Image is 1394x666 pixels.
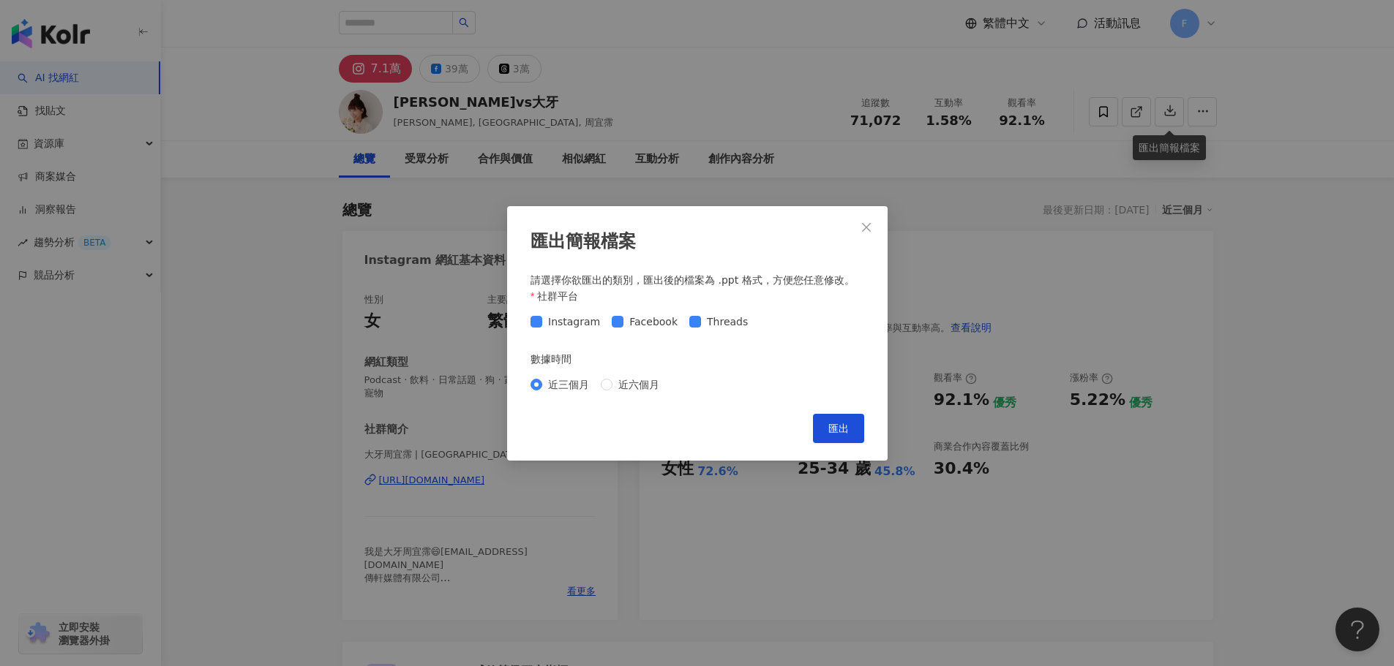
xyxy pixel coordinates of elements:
label: 數據時間 [531,350,582,366]
span: Facebook [623,313,683,329]
span: 匯出 [828,422,849,434]
label: 社群平台 [531,287,589,303]
button: 匯出 [813,413,864,442]
span: 近六個月 [612,376,665,392]
span: Threads [701,313,754,329]
span: 近三個月 [542,376,595,392]
span: close [861,221,872,232]
div: 匯出簡報檔案 [531,230,864,254]
button: Close [852,212,881,241]
span: Instagram [542,313,606,329]
div: 請選擇你欲匯出的類別，匯出後的檔案為 .ppt 格式，方便您任意修改。 [531,271,864,287]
